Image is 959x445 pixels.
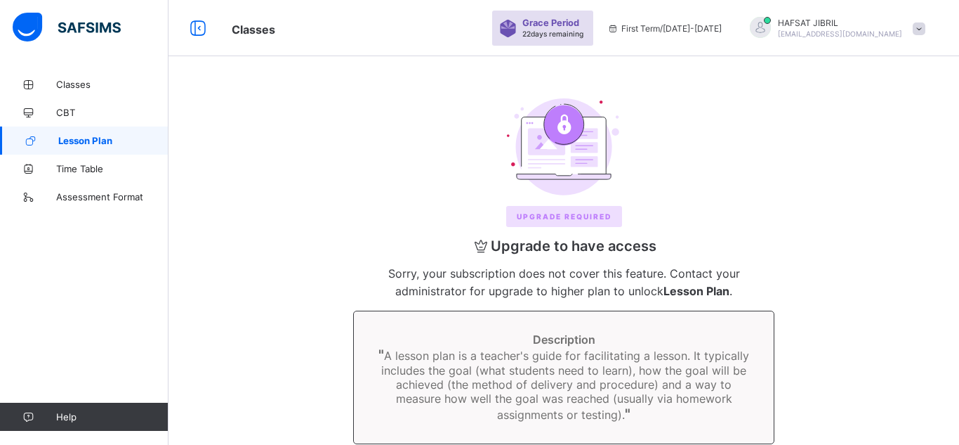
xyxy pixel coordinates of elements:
[58,135,168,146] span: Lesson Plan
[378,349,749,422] span: A lesson plan is a teacher's guide for facilitating a lesson. It typically includes the goal (wha...
[388,266,740,298] span: Sorry, your subscription does not cover this feature. Contact your administrator for upgrade to h...
[499,20,517,37] img: sticker-purple.71386a28dfed39d6af7621340158ba97.svg
[56,411,168,423] span: Help
[625,406,630,423] span: "
[607,23,722,34] span: session/term information
[13,13,121,42] img: safsims
[778,30,902,38] span: [EMAIL_ADDRESS][DOMAIN_NAME]
[378,347,384,363] span: "
[778,18,902,28] span: HAFSAT JIBRIL
[353,238,774,254] span: Upgrade to have access
[522,30,583,38] span: 22 days remaining
[56,107,168,118] span: CBT
[522,18,579,28] span: Grace Period
[517,212,611,221] span: Upgrade REQUIRED
[507,98,621,195] img: upgrade.6110063f93bfcd33cea47338b18df3b1.svg
[663,284,729,298] b: Lesson Plan
[56,163,168,174] span: Time Table
[56,191,168,202] span: Assessment Format
[56,79,168,90] span: Classes
[736,17,932,40] div: HAFSATJIBRIL
[375,333,753,347] span: Description
[232,22,275,37] span: Classes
